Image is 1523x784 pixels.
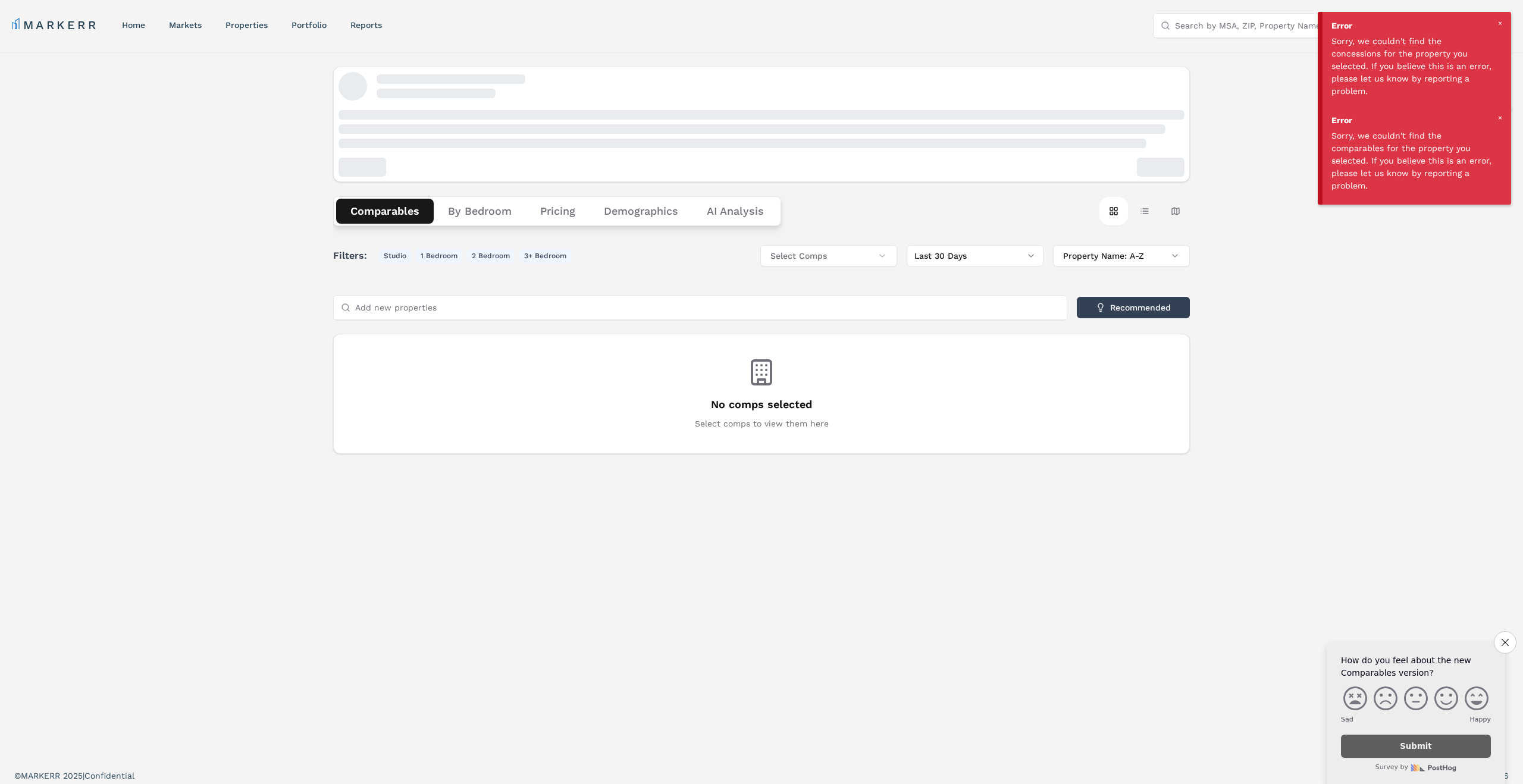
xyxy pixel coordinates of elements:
[519,249,571,263] button: 3+ Bedroom
[63,771,84,780] span: 2025 |
[1331,35,1493,98] div: Sorry, we couldn't find the concessions for the property you selected. If you believe this is an ...
[590,199,692,224] button: Demographics
[336,199,434,224] button: Comparables
[14,771,21,780] span: ©
[333,249,374,263] span: Filters:
[1331,114,1502,127] div: Error
[292,20,327,30] a: Portfolio
[1053,245,1190,266] button: Property Name: A-Z
[225,20,268,30] a: properties
[692,199,778,224] button: AI Analysis
[379,249,411,263] button: Studio
[12,17,98,33] a: MARKERR
[1077,297,1190,318] button: Recommended
[1331,20,1502,32] div: Error
[416,249,462,263] button: 1 Bedroom
[695,418,829,429] p: Select comps to view them here
[1331,130,1493,192] div: Sorry, we couldn't find the comparables for the property you selected. If you believe this is an ...
[760,245,897,266] button: Select Comps
[84,771,134,780] span: Confidential
[526,199,590,224] button: Pricing
[355,296,1060,319] input: Add new properties
[21,771,63,780] span: MARKERR
[711,396,812,413] h3: No comps selected
[434,199,526,224] button: By Bedroom
[350,20,382,30] a: reports
[467,249,515,263] button: 2 Bedroom
[169,20,202,30] a: markets
[1175,14,1353,37] input: Search by MSA, ZIP, Property Name, or Address
[122,20,145,30] a: home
